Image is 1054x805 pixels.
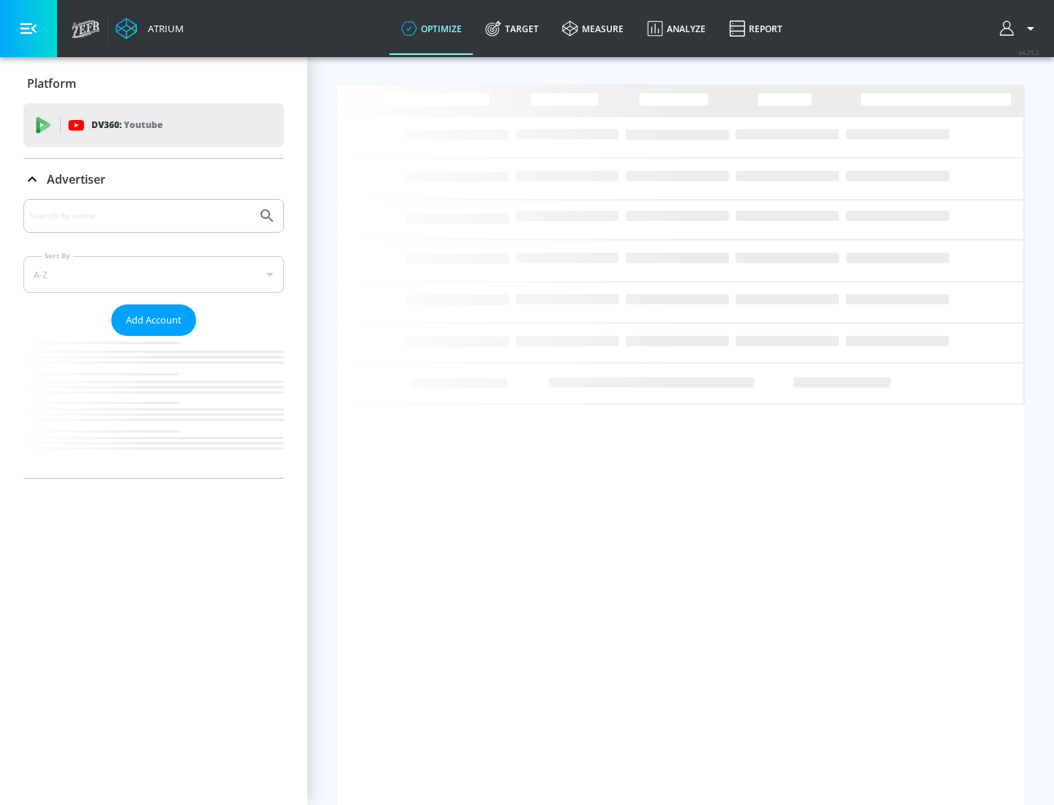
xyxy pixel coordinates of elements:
[29,206,251,225] input: Search by name
[23,63,284,104] div: Platform
[124,117,162,132] p: Youtube
[389,2,474,55] a: optimize
[23,256,284,293] div: A-Z
[635,2,717,55] a: Analyze
[23,199,284,478] div: Advertiser
[550,2,635,55] a: measure
[42,251,73,261] label: Sort By
[1019,48,1039,56] span: v 4.25.2
[142,22,184,35] div: Atrium
[111,304,196,336] button: Add Account
[47,171,105,187] p: Advertiser
[474,2,550,55] a: Target
[91,117,162,133] p: DV360:
[27,75,76,91] p: Platform
[717,2,794,55] a: Report
[23,103,284,147] div: DV360: Youtube
[23,159,284,200] div: Advertiser
[126,312,182,329] span: Add Account
[116,18,184,40] a: Atrium
[23,336,284,478] nav: list of Advertiser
